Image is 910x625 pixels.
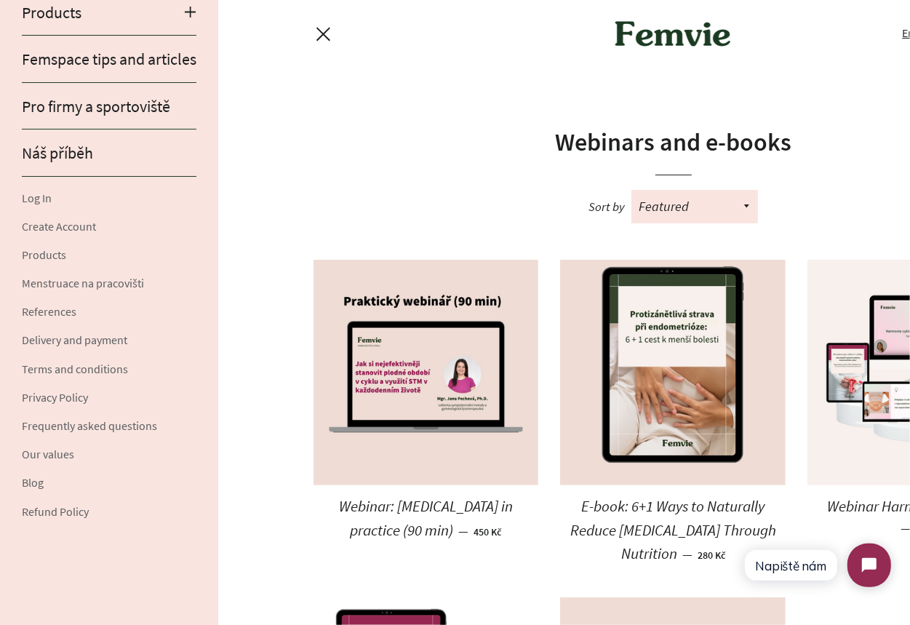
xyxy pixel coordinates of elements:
a: Webinar: [MEDICAL_DATA] in practice (90 min) — 450 Kč [314,485,539,552]
a: Delivery and payment [11,326,207,354]
span: Webinar: [MEDICAL_DATA] in practice (90 min) [339,496,513,540]
span: 280 Kč [698,549,725,562]
a: Refund Policy [11,498,207,526]
a: Frequently asked questions [11,412,207,440]
span: 450 Kč [474,525,501,538]
span: — [682,546,693,562]
a: Femspace tips and articles [11,36,207,82]
a: Pro firmy a sportoviště [11,83,207,130]
a: Our values [11,440,207,469]
a: Náš příběh [11,130,207,176]
a: Blog [11,469,207,497]
span: — [458,523,468,539]
a: Log In [11,184,207,212]
a: Products [11,241,207,269]
iframe: Tidio Chat [731,531,903,600]
span: E-book: 6+1 Ways to Naturally Reduce [MEDICAL_DATA] Through Nutrition [570,496,776,564]
a: Create Account [11,212,207,241]
a: References [11,298,207,326]
img: Femvie [607,11,738,56]
a: Menstruace na pracovišti [11,269,207,298]
a: E-book: 6+1 Ways to Naturally Reduce [MEDICAL_DATA] Through Nutrition — 280 Kč [560,485,786,576]
a: Privacy Policy [11,383,207,412]
a: Terms and conditions [11,355,207,383]
span: Sort by [588,199,625,215]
